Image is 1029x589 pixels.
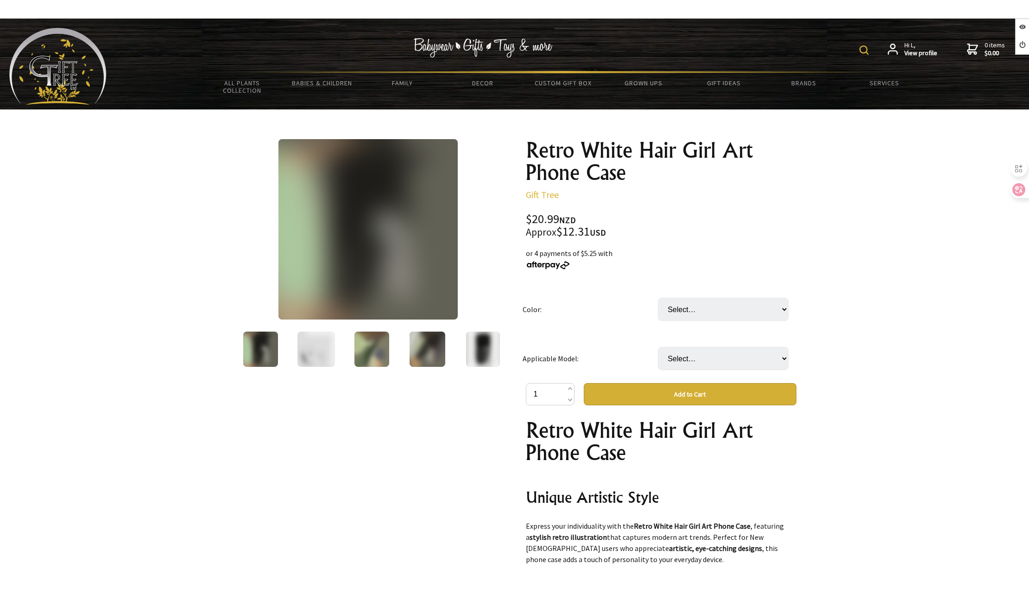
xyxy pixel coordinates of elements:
h1: Retro White Hair Girl Art Phone Case [526,139,796,184]
strong: Retro White Hair Girl Art Phone Case [634,521,751,531]
h2: Unique Artistic Style [526,486,796,508]
a: Gift Ideas [683,73,764,93]
img: Retro White Hair Girl Art Phone Case [410,332,445,367]
img: Afterpay [526,261,570,269]
img: Retro White Hair Girl Art Phone Case [278,139,458,320]
td: Applicable Model: [523,334,658,383]
img: Babyware - Gifts - Toys and more... [9,28,107,105]
a: 0 items$0.00 [967,41,1005,58]
p: Express your individuality with the , featuring a that captures modern art trends. Perfect for Ne... [526,520,796,565]
img: Babywear - Gifts - Toys & more [414,38,553,58]
img: Retro White Hair Girl Art Phone Case [243,332,278,367]
a: Family [362,73,442,93]
span: Hi L, [904,41,937,58]
img: product search [859,45,869,55]
a: Decor [442,73,523,93]
span: NZD [559,215,576,225]
strong: View profile [904,49,937,58]
a: Services [844,73,924,93]
a: Brands [764,73,844,93]
strong: artistic, eye-catching designs [669,544,762,553]
div: $20.99 $12.31 [526,213,796,238]
a: Babies & Children [282,73,362,93]
img: Retro White Hair Girl Art Phone Case [297,332,335,367]
span: USD [590,227,606,238]
strong: $0.00 [985,49,1005,58]
img: Retro White Hair Girl Art Phone Case [354,332,389,367]
div: or 4 payments of $5.25 with [526,248,796,270]
small: Approx [526,226,556,238]
h1: Retro White Hair Girl Art Phone Case [526,419,796,464]
a: Gift Tree [526,189,559,200]
td: Color: [523,285,658,334]
button: Add to Cart [584,383,796,405]
a: Hi L,View profile [888,41,937,58]
a: Custom Gift Box [523,73,603,93]
a: All Plants Collection [202,73,282,100]
img: Retro White Hair Girl Art Phone Case [466,332,500,367]
span: 0 items [985,41,1005,58]
a: Grown Ups [603,73,683,93]
strong: stylish retro illustration [530,532,607,542]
